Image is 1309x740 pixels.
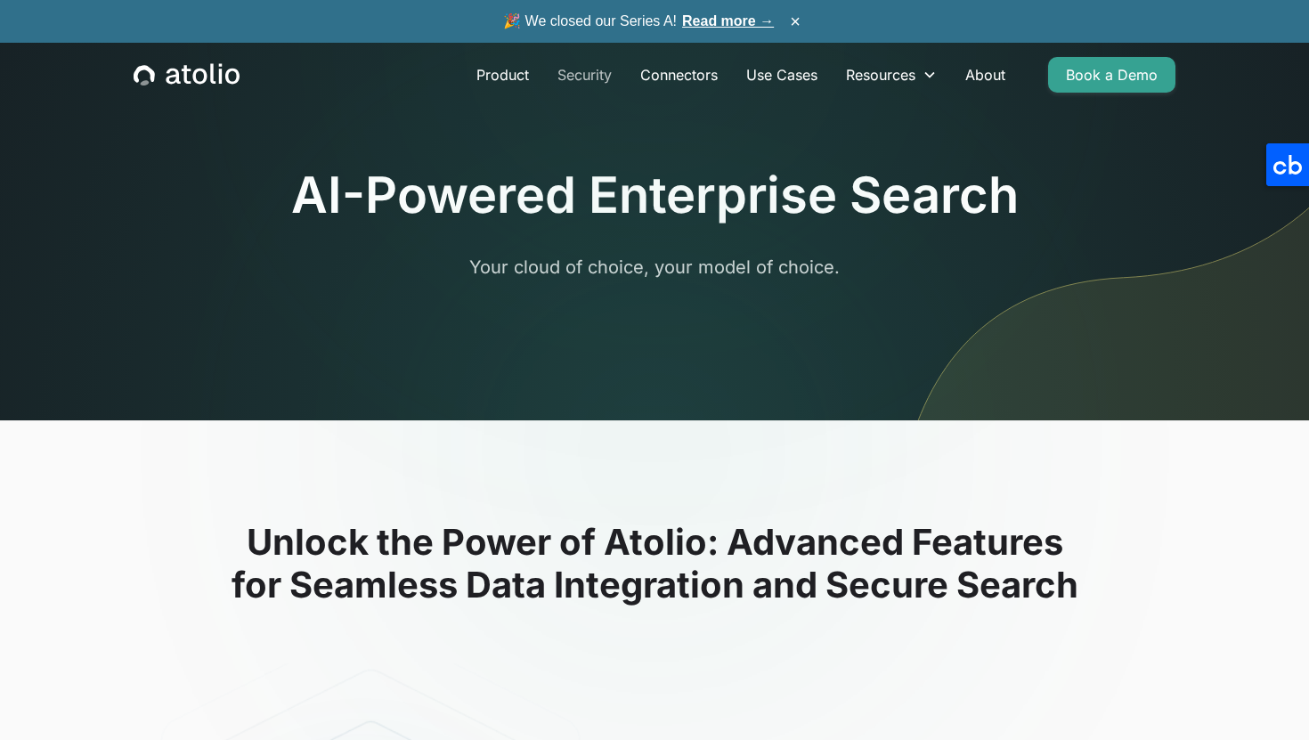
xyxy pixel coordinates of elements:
p: Your cloud of choice, your model of choice. [313,254,996,281]
h1: AI-Powered Enterprise Search [291,166,1019,225]
h2: Unlock the Power of Atolio: Advanced Features for Seamless Data Integration and Secure Search [85,521,1224,606]
a: Product [462,57,543,93]
a: Security [543,57,626,93]
a: Use Cases [732,57,832,93]
a: Book a Demo [1048,57,1175,93]
a: About [951,57,1020,93]
a: Connectors [626,57,732,93]
a: Read more → [682,13,774,28]
a: home [134,63,240,86]
div: Resources [846,64,915,85]
span: 🎉 We closed our Series A! [503,11,774,32]
div: Resources [832,57,951,93]
button: × [785,12,806,31]
img: line [891,7,1309,420]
